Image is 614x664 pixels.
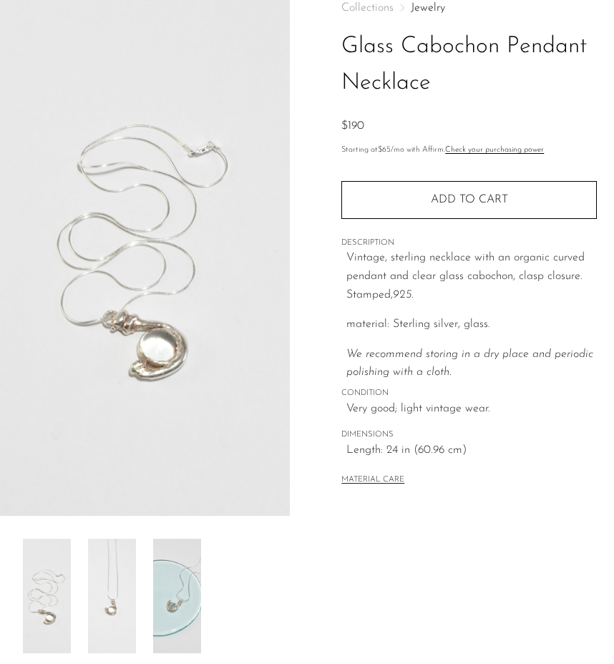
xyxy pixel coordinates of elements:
[88,539,136,653] img: Glass Cabochon Pendant Necklace
[341,475,404,486] button: MATERIAL CARE
[341,429,597,441] span: DIMENSIONS
[378,146,391,154] span: $65
[153,539,201,653] img: Glass Cabochon Pendant Necklace
[341,237,597,250] span: DESCRIPTION
[341,29,597,102] h1: Glass Cabochon Pendant Necklace
[341,120,364,132] span: $190
[411,2,445,14] a: Jewelry
[341,181,597,218] button: Add to cart
[346,400,597,419] span: Very good; light vintage wear.
[341,2,597,14] nav: Breadcrumbs
[346,316,597,334] p: material: Sterling silver, glass.
[346,249,597,304] p: Vintage, sterling necklace with an organic curved pendant and clear glass cabochon, clasp closure...
[341,144,597,157] p: Starting at /mo with Affirm.
[393,289,414,301] em: 925.
[23,539,71,653] img: Glass Cabochon Pendant Necklace
[346,441,597,460] span: Length: 24 in (60.96 cm)
[445,146,544,154] a: Check your purchasing power - Learn more about Affirm Financing (opens in modal)
[341,387,597,400] span: CONDITION
[346,348,593,379] i: We recommend storing in a dry place and periodic polishing with a cloth.
[341,2,394,14] span: Collections
[431,194,508,205] span: Add to cart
